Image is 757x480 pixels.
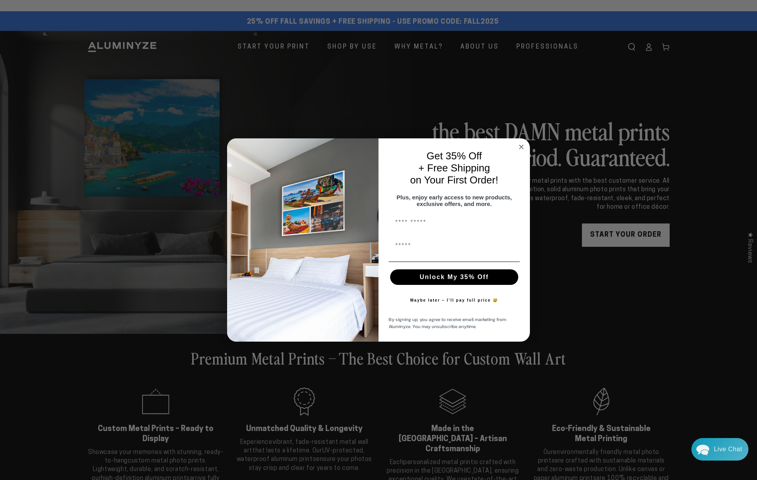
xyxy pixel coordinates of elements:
[410,174,498,186] span: on Your First Order!
[389,262,520,262] img: underline
[389,316,506,330] span: By signing up, you agree to receive email marketing from Aluminyze. You may unsubscribe anytime.
[397,194,512,207] span: Plus, enjoy early access to new products, exclusive offers, and more.
[406,293,502,308] button: Maybe later – I’ll pay full price 😅
[390,269,518,285] button: Unlock My 35% Off
[714,438,742,461] div: Contact Us Directly
[418,162,490,174] span: + Free Shipping
[691,438,748,461] div: Chat widget toggle
[427,150,482,162] span: Get 35% Off
[517,142,526,152] button: Close dialog
[227,138,378,342] img: 728e4f65-7e6c-44e2-b7d1-0292a396982f.jpeg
